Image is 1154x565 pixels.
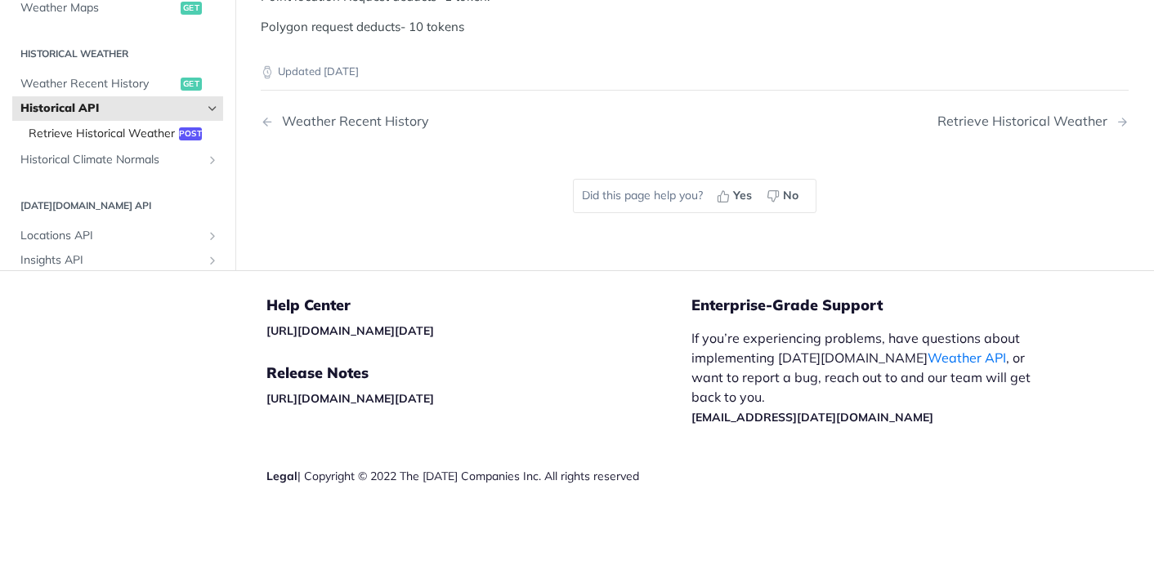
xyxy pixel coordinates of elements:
span: Retrieve Historical Weather [29,125,175,141]
span: Weather Recent History [20,75,177,91]
h2: Historical Weather [12,46,223,60]
span: Yes [733,187,752,204]
p: Polygon request deducts- 10 tokens [261,18,1129,37]
a: Retrieve Historical Weatherpost [20,121,223,145]
nav: Pagination Controls [261,97,1129,145]
a: Previous Page: Weather Recent History [261,113,633,129]
a: Legal [266,469,297,483]
a: Historical APIHide subpages for Historical API [12,96,223,121]
div: Weather Recent History [274,113,429,129]
button: Hide subpages for Historical API [206,102,219,115]
a: [URL][DOMAIN_NAME][DATE] [266,391,434,406]
button: No [761,184,807,208]
span: get [181,2,202,15]
p: If you’re experiencing problems, have questions about implementing [DATE][DOMAIN_NAME] , or want ... [691,328,1048,426]
span: No [783,187,798,204]
h5: Enterprise-Grade Support [691,296,1074,315]
a: Weather Recent Historyget [12,71,223,96]
span: Insights API [20,252,202,269]
div: Retrieve Historical Weather [937,113,1116,129]
div: Did this page help you? [573,179,816,213]
a: Historical Climate NormalsShow subpages for Historical Climate Normals [12,148,223,172]
button: Show subpages for Locations API [206,229,219,242]
span: get [181,77,202,90]
a: Locations APIShow subpages for Locations API [12,223,223,247]
span: post [179,127,202,140]
h2: [DATE][DOMAIN_NAME] API [12,198,223,213]
p: Updated [DATE] [261,64,1129,80]
h5: Release Notes [266,363,691,383]
a: [URL][DOMAIN_NAME][DATE] [266,323,434,338]
span: Historical API [20,100,202,117]
a: Insights APIShow subpages for Insights API [12,248,223,273]
a: Next Page: Retrieve Historical Weather [937,113,1129,129]
button: Show subpages for Historical Climate Normals [206,153,219,167]
button: Show subpages for Insights API [206,254,219,267]
h5: Help Center [266,296,691,315]
div: | Copyright © 2022 The [DATE] Companies Inc. All rights reserved [266,468,691,484]
a: Weather API [928,349,1006,366]
span: Locations API [20,227,202,243]
span: Historical Climate Normals [20,152,202,168]
button: Yes [711,184,761,208]
a: [EMAIL_ADDRESS][DATE][DOMAIN_NAME] [691,410,933,425]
